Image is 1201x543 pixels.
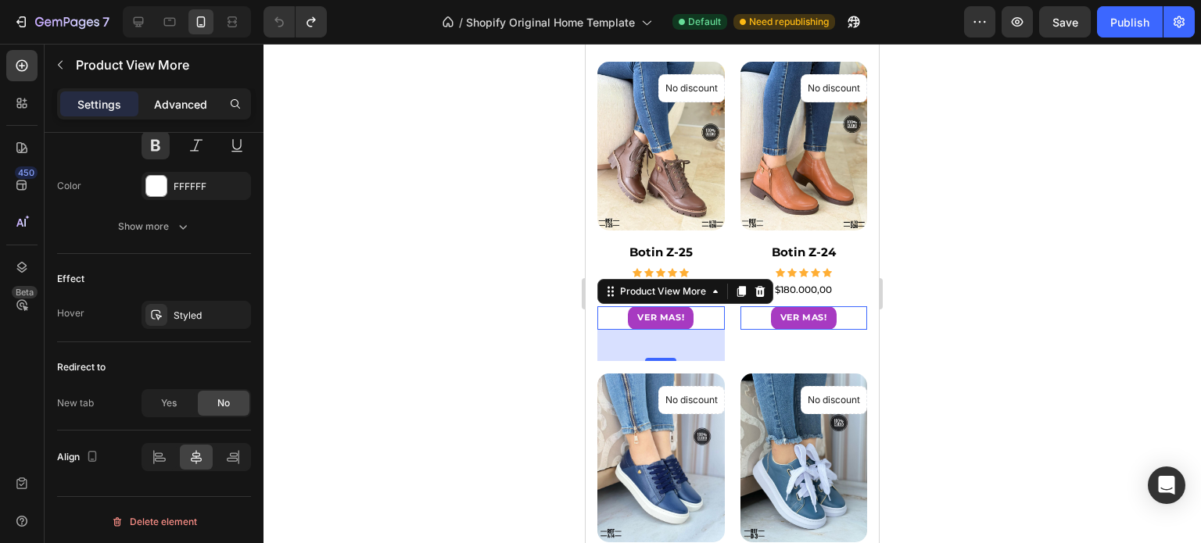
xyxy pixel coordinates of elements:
[174,180,247,194] div: FFFFFF
[1039,6,1091,38] button: Save
[15,166,38,179] div: 450
[57,447,102,468] div: Align
[688,15,721,29] span: Default
[111,513,197,531] div: Delete element
[749,15,829,29] span: Need republishing
[174,309,247,323] div: Styled
[57,306,84,320] div: Hover
[1148,466,1185,504] div: Open Intercom Messenger
[57,509,251,534] button: Delete element
[1097,6,1163,38] button: Publish
[1110,14,1149,30] div: Publish
[57,272,84,286] div: Effect
[459,14,463,30] span: /
[57,213,251,241] button: Show more
[6,6,117,38] button: 7
[154,96,207,113] p: Advanced
[77,96,121,113] p: Settings
[57,360,106,374] div: Redirect to
[586,44,879,543] iframe: Design area
[217,396,230,410] span: No
[1052,16,1078,29] span: Save
[57,396,94,410] div: New tab
[102,13,109,31] p: 7
[264,6,327,38] div: Undo/Redo
[12,286,38,298] div: Beta
[161,396,177,410] span: Yes
[118,219,191,234] div: Show more
[76,55,245,74] p: Product View More
[466,14,635,30] span: Shopify Original Home Template
[57,179,81,193] div: Color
